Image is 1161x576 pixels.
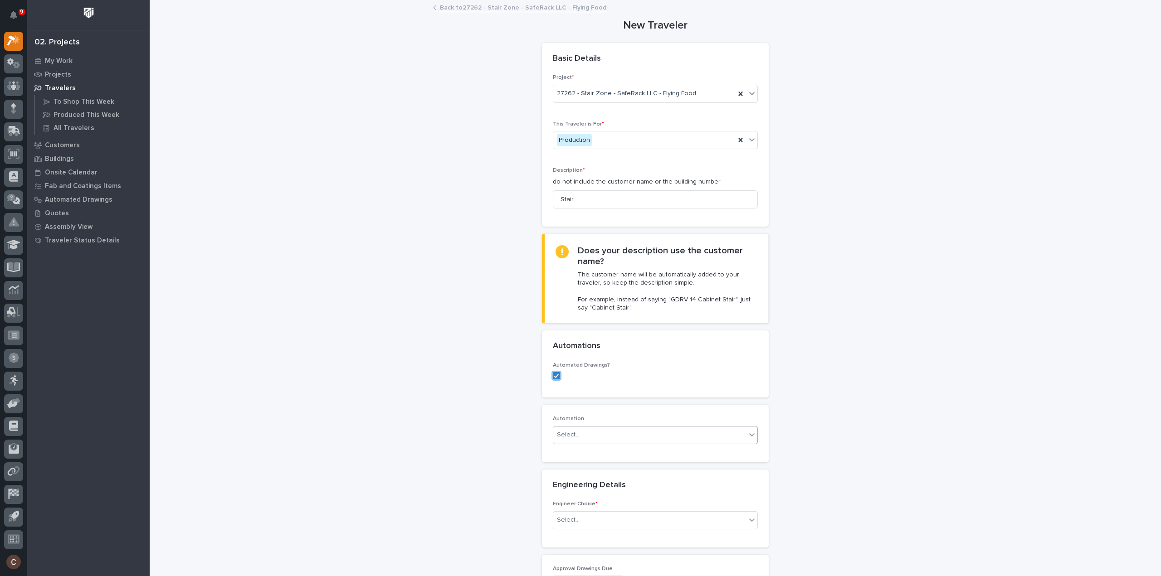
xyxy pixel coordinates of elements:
p: Automated Drawings [45,196,112,204]
p: Travelers [45,84,76,92]
p: Fab and Coatings Items [45,182,121,190]
a: Quotes [27,206,150,220]
a: Back to27262 - Stair Zone - SafeRack LLC - Flying Food [440,2,606,12]
p: Assembly View [45,223,93,231]
h2: Basic Details [553,54,601,64]
h1: New Traveler [542,19,769,32]
button: Notifications [4,5,23,24]
a: Assembly View [27,220,150,233]
p: do not include the customer name or the building number [553,177,758,187]
a: Customers [27,138,150,152]
a: Buildings [27,152,150,165]
p: Produced This Week [54,111,119,119]
span: This Traveler is For [553,121,604,127]
span: Engineer Choice [553,501,598,507]
p: Quotes [45,209,69,218]
a: All Travelers [35,121,150,134]
p: All Travelers [54,124,94,132]
span: Approval Drawings Due [553,566,613,571]
h2: Automations [553,341,600,351]
a: Travelers [27,81,150,95]
h2: Does your description use the customer name? [578,245,757,267]
span: Automation [553,416,584,421]
p: Projects [45,71,71,79]
p: Buildings [45,155,74,163]
a: To Shop This Week [35,95,150,108]
a: My Work [27,54,150,68]
a: Projects [27,68,150,81]
img: Workspace Logo [80,5,97,21]
p: The customer name will be automatically added to your traveler, so keep the description simple. F... [578,271,757,312]
div: Select... [557,515,580,525]
p: Customers [45,141,80,150]
span: Project [553,75,574,80]
button: users-avatar [4,552,23,571]
p: 9 [20,9,23,15]
span: Description [553,168,585,173]
a: Fab and Coatings Items [27,179,150,193]
p: Onsite Calendar [45,169,98,177]
p: Traveler Status Details [45,237,120,245]
a: Automated Drawings [27,193,150,206]
div: Notifications9 [11,11,23,25]
a: Onsite Calendar [27,165,150,179]
span: Automated Drawings? [553,363,610,368]
p: My Work [45,57,73,65]
div: 02. Projects [34,38,80,48]
h2: Engineering Details [553,480,626,490]
a: Produced This Week [35,108,150,121]
div: Production [557,134,592,147]
div: Select... [557,430,580,440]
span: 27262 - Stair Zone - SafeRack LLC - Flying Food [557,89,696,98]
p: To Shop This Week [54,98,114,106]
a: Traveler Status Details [27,233,150,247]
